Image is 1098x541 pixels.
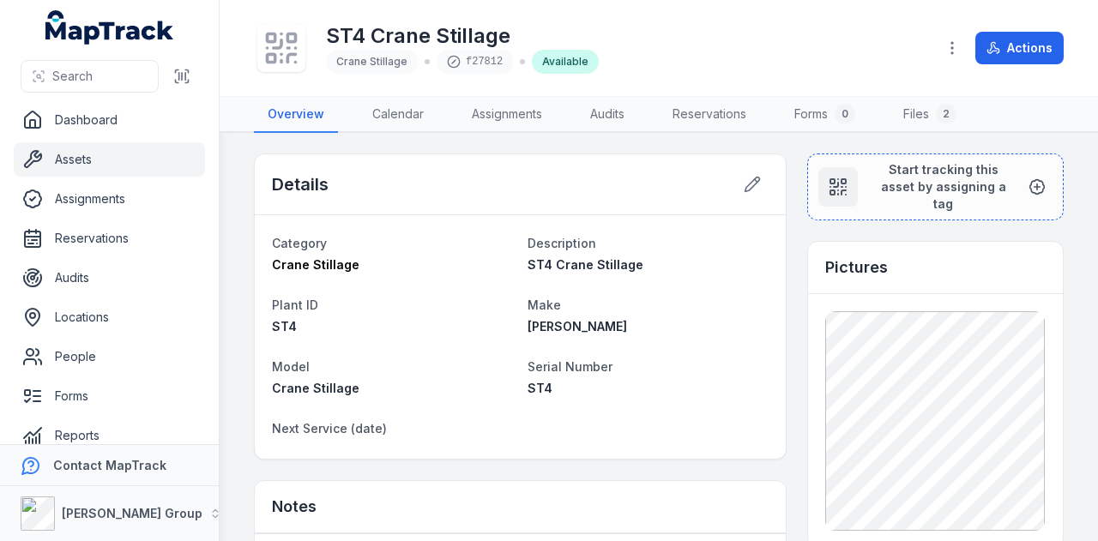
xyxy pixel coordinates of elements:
a: Forms0 [781,97,869,133]
span: Start tracking this asset by assigning a tag [872,161,1015,213]
span: ST4 [272,319,297,334]
button: Actions [975,32,1064,64]
span: [PERSON_NAME] [528,319,627,334]
span: Crane Stillage [272,257,359,272]
a: Assets [14,142,205,177]
a: Calendar [359,97,437,133]
a: Audits [576,97,638,133]
button: Search [21,60,159,93]
span: Crane Stillage [336,55,407,68]
a: Locations [14,300,205,334]
span: Category [272,236,327,250]
div: 2 [936,104,956,124]
a: Reservations [659,97,760,133]
div: 0 [835,104,855,124]
span: ST4 [528,381,552,395]
span: Description [528,236,596,250]
strong: Contact MapTrack [53,458,166,472]
a: Forms [14,379,205,413]
span: Serial Number [528,359,612,374]
span: Search [52,68,93,85]
div: Available [532,50,599,74]
span: Next Service (date) [272,421,387,436]
a: People [14,340,205,374]
a: Assignments [14,182,205,216]
h3: Notes [272,495,317,519]
h2: Details [272,172,329,196]
a: Audits [14,261,205,295]
div: f27812 [437,50,513,74]
span: Plant ID [272,298,318,312]
strong: [PERSON_NAME] Group [62,506,202,520]
a: Files2 [890,97,970,133]
span: Make [528,298,561,312]
a: Reservations [14,221,205,255]
span: Model [272,359,310,374]
a: Assignments [458,97,556,133]
span: ST4 Crane Stillage [528,257,643,272]
h3: Pictures [825,255,888,280]
button: Start tracking this asset by assigning a tag [807,153,1064,220]
h1: ST4 Crane Stillage [326,22,599,50]
a: Reports [14,418,205,453]
a: Overview [254,97,338,133]
span: Crane Stillage [272,381,359,395]
a: Dashboard [14,103,205,137]
a: MapTrack [45,10,174,45]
